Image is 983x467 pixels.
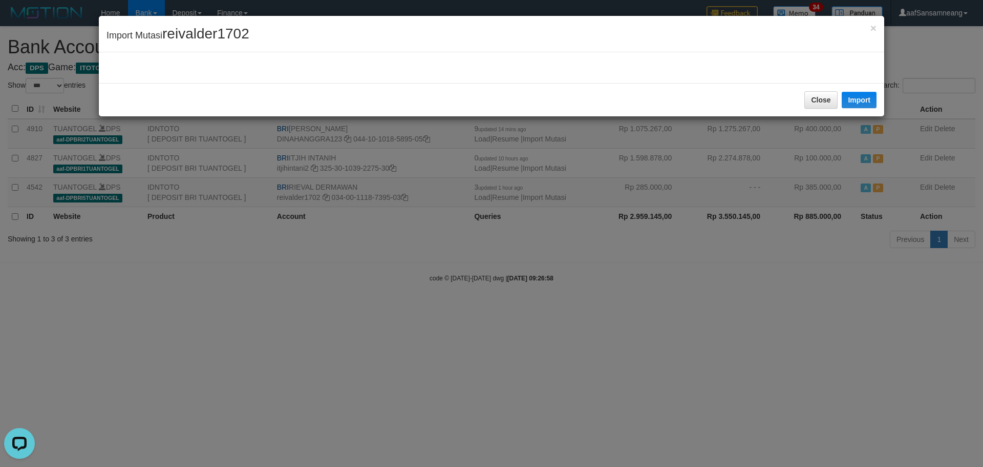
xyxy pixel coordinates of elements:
[804,91,837,109] button: Close
[870,22,877,34] span: ×
[106,30,249,40] span: Import Mutasi
[162,26,249,42] span: reivalder1702
[870,23,877,33] button: Close
[842,92,877,108] button: Import
[4,4,35,35] button: Open LiveChat chat widget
